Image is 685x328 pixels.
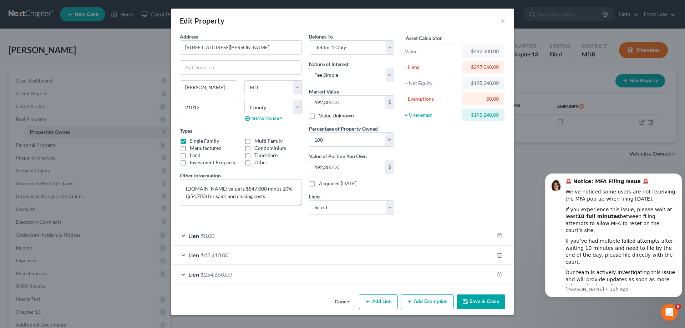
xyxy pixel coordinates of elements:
[319,180,356,187] label: Acquired [DATE]
[405,95,459,102] div: - Exemptions
[405,64,459,71] div: - Liens
[309,60,349,68] label: Nature of Interest
[675,304,681,309] span: 9
[329,295,356,309] button: Cancel
[405,48,459,55] div: Value
[190,159,235,166] label: Investment Property
[201,271,232,278] span: $254,650.00
[180,34,198,40] span: Address
[244,116,282,121] a: Show on Map
[405,80,459,87] div: = Net Equity
[309,133,385,146] input: 0.00
[180,81,237,94] input: Enter city...
[309,152,367,160] label: Value of Portion You Own
[201,252,228,258] span: $42,410.00
[254,137,283,145] label: Multi Family
[542,172,685,302] iframe: Intercom notifications message
[401,294,454,309] button: Add Exemption
[201,232,214,239] span: $0.00
[661,304,678,321] iframe: Intercom live chat
[190,137,219,145] label: Single Family
[188,252,199,258] span: Lien
[309,160,385,174] input: 0.00
[188,232,199,239] span: Lien
[309,88,339,95] label: Market Value
[309,96,385,109] input: 0.00
[309,125,378,132] label: Percentage of Property Owned
[468,48,499,55] div: $492,300.00
[309,193,320,200] label: Liens
[406,34,442,42] label: Asset Calculator
[468,80,499,87] div: $195,240.00
[468,64,499,71] div: $297,060.00
[254,159,268,166] label: Other
[180,172,221,179] label: Other information
[385,96,394,109] div: $
[385,133,394,146] div: %
[190,152,201,159] label: Land
[405,111,459,118] div: = Unexempt
[500,16,505,25] button: ×
[309,34,333,40] span: Belongs To
[180,41,301,54] input: Enter address...
[254,145,286,152] label: Condominium
[190,145,222,152] label: Manufactured
[188,271,199,278] span: Lien
[180,100,237,114] input: Enter zip...
[468,95,499,102] div: $0.00
[180,127,192,135] label: Types
[385,160,394,174] div: $
[359,294,398,309] button: Add Lien
[457,294,505,309] button: Save & Close
[254,152,278,159] label: Timeshare
[468,111,499,118] div: $195,240.00
[180,16,224,26] div: Edit Property
[319,112,354,119] label: Value Unknown
[180,61,301,74] input: Apt, Suite, etc...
